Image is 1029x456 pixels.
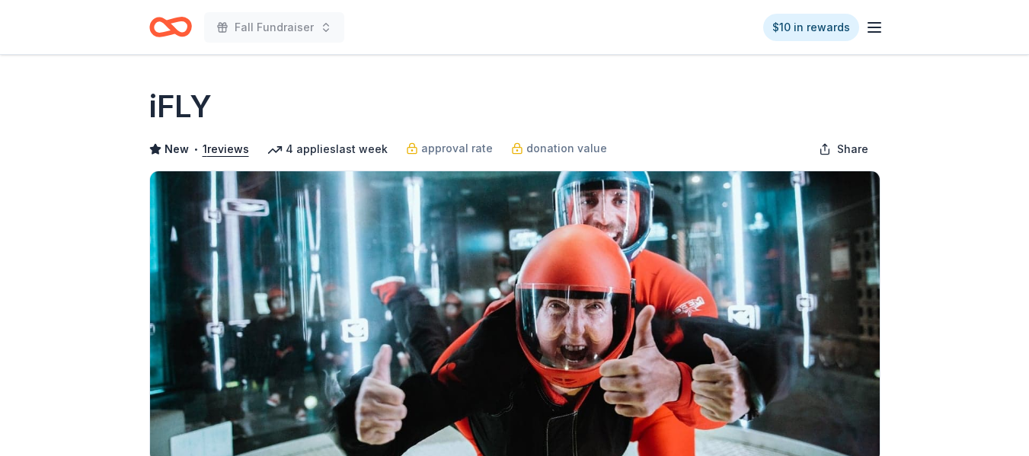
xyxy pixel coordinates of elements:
span: donation value [526,139,607,158]
span: • [193,143,198,155]
a: approval rate [406,139,493,158]
span: New [165,140,189,158]
h1: iFLY [149,85,212,128]
a: Home [149,9,192,45]
button: 1reviews [203,140,249,158]
div: 4 applies last week [267,140,388,158]
button: Share [807,134,880,164]
a: $10 in rewards [763,14,859,41]
span: Fall Fundraiser [235,18,314,37]
span: Share [837,140,868,158]
span: approval rate [421,139,493,158]
button: Fall Fundraiser [204,12,344,43]
a: donation value [511,139,607,158]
